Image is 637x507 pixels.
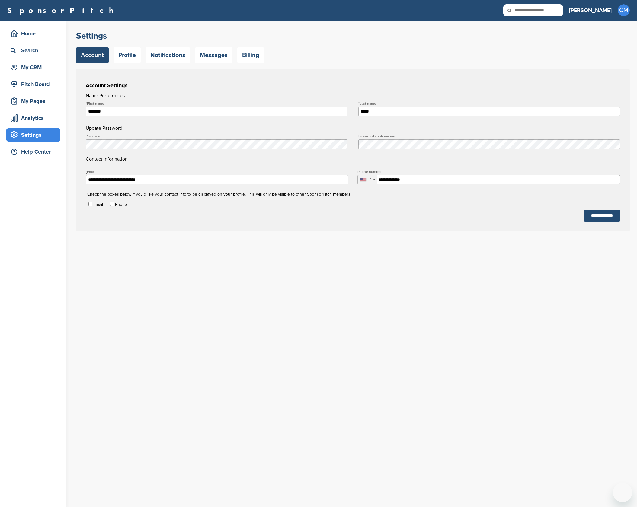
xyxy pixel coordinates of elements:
[86,170,87,174] abbr: required
[9,96,60,107] div: My Pages
[86,92,620,99] h4: Name Preferences
[6,60,60,74] a: My CRM
[357,170,620,174] label: Phone number
[569,4,612,17] a: [PERSON_NAME]
[569,6,612,14] h3: [PERSON_NAME]
[9,62,60,73] div: My CRM
[86,134,620,163] h4: Contact Information
[9,79,60,90] div: Pitch Board
[9,146,60,157] div: Help Center
[86,81,620,90] h3: Account Settings
[114,47,141,63] a: Profile
[86,134,347,138] label: Password
[6,43,60,57] a: Search
[9,45,60,56] div: Search
[76,47,109,63] a: Account
[358,101,360,106] abbr: required
[358,134,620,138] label: Password confirmation
[9,113,60,123] div: Analytics
[618,4,630,16] span: CM
[146,47,190,63] a: Notifications
[6,111,60,125] a: Analytics
[6,145,60,159] a: Help Center
[115,202,127,207] label: Phone
[93,202,103,207] label: Email
[86,125,620,132] h4: Update Password
[6,94,60,108] a: My Pages
[6,27,60,40] a: Home
[9,28,60,39] div: Home
[237,47,264,63] a: Billing
[6,128,60,142] a: Settings
[6,77,60,91] a: Pitch Board
[195,47,232,63] a: Messages
[86,101,87,106] abbr: required
[358,175,377,184] div: Selected country
[9,129,60,140] div: Settings
[7,6,117,14] a: SponsorPitch
[86,170,348,174] label: Email
[368,178,372,182] div: +1
[358,102,620,105] label: Last name
[86,102,347,105] label: First name
[613,483,632,502] iframe: Button to launch messaging window
[76,30,630,41] h2: Settings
